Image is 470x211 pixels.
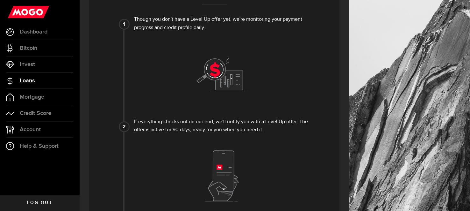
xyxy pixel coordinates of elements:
[5,3,24,22] button: Open LiveChat chat widget
[20,78,35,84] span: Loans
[20,45,37,51] span: Bitcoin
[20,94,44,100] span: Mortgage
[134,118,310,134] div: If everything checks out on our end, we'll notify you with a Level Up offer. The offer is active ...
[20,62,35,67] span: Invest
[20,110,51,116] span: Credit Score
[27,200,52,205] span: Log out
[20,143,59,149] span: Help & Support
[134,16,310,32] div: Though you don't have a Level Up offer yet, we're monitoring your payment progress and credit pro...
[20,127,41,132] span: Account
[20,29,47,35] span: Dashboard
